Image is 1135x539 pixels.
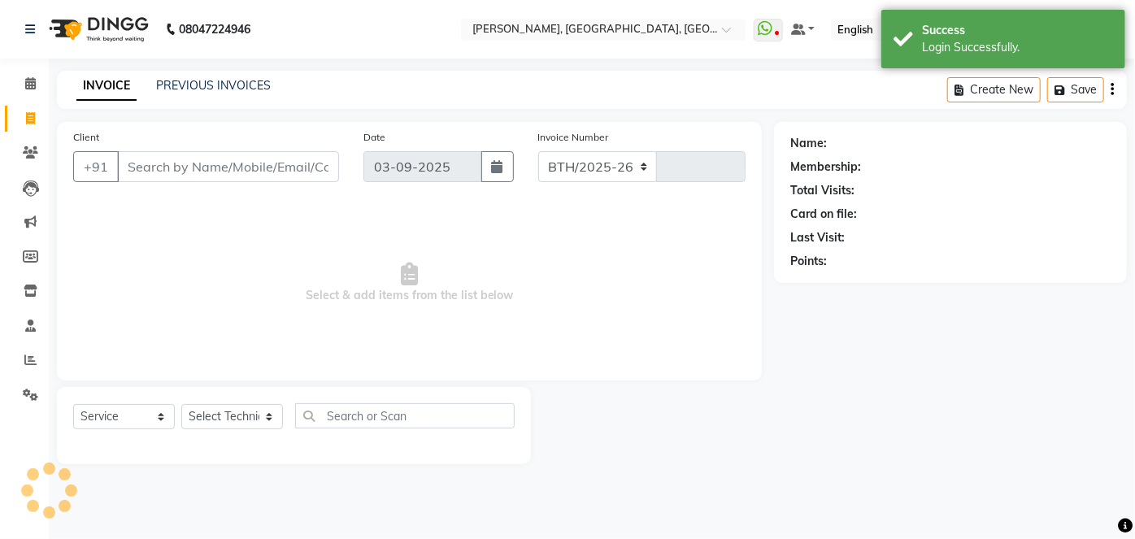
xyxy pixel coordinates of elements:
img: logo [41,7,153,52]
span: Select & add items from the list below [73,202,746,364]
div: Success [922,22,1113,39]
div: Membership: [790,159,861,176]
button: Create New [947,77,1041,102]
a: INVOICE [76,72,137,101]
a: PREVIOUS INVOICES [156,78,271,93]
div: Card on file: [790,206,857,223]
div: Total Visits: [790,182,855,199]
label: Date [363,130,385,145]
label: Invoice Number [538,130,609,145]
div: Points: [790,253,827,270]
div: Name: [790,135,827,152]
input: Search or Scan [295,403,515,428]
div: Login Successfully. [922,39,1113,56]
button: +91 [73,151,119,182]
input: Search by Name/Mobile/Email/Code [117,151,339,182]
button: Save [1047,77,1104,102]
b: 08047224946 [179,7,250,52]
label: Client [73,130,99,145]
div: Last Visit: [790,229,845,246]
